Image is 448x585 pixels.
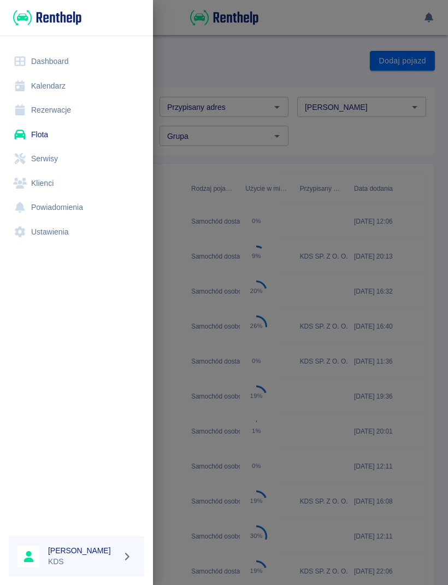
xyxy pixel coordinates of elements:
[9,74,144,98] a: Kalendarz
[48,545,118,556] h6: [PERSON_NAME]
[9,122,144,147] a: Flota
[13,9,81,27] img: Renthelp logo
[9,98,144,122] a: Rezerwacje
[9,9,81,27] a: Renthelp logo
[9,147,144,171] a: Serwisy
[9,195,144,220] a: Powiadomienia
[9,49,144,74] a: Dashboard
[9,220,144,244] a: Ustawienia
[48,556,118,568] p: KDS
[9,171,144,196] a: Klienci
